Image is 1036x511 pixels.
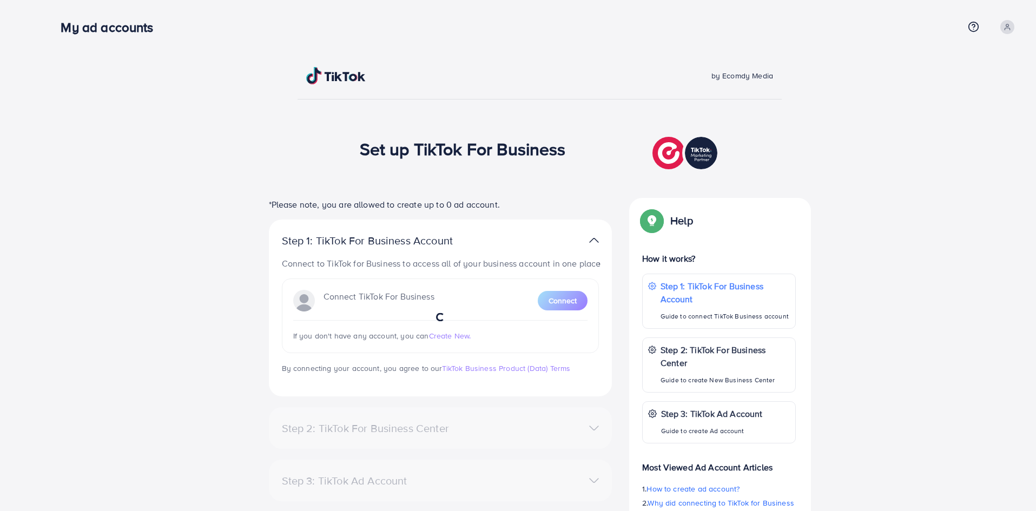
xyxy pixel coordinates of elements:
[661,280,790,306] p: Step 1: TikTok For Business Account
[642,452,796,474] p: Most Viewed Ad Account Articles
[661,310,790,323] p: Guide to connect TikTok Business account
[661,374,790,387] p: Guide to create New Business Center
[282,234,487,247] p: Step 1: TikTok For Business Account
[61,19,162,35] h3: My ad accounts
[360,138,566,159] h1: Set up TikTok For Business
[711,70,773,81] span: by Ecomdy Media
[661,343,790,369] p: Step 2: TikTok For Business Center
[646,483,740,494] span: How to create ad account?
[269,198,612,211] p: *Please note, you are allowed to create up to 0 ad account.
[661,424,763,437] p: Guide to create Ad account
[642,211,662,230] img: Popup guide
[306,67,366,84] img: TikTok
[589,233,599,248] img: TikTok partner
[670,214,693,227] p: Help
[642,482,796,495] p: 1.
[661,407,763,420] p: Step 3: TikTok Ad Account
[642,252,796,265] p: How it works?
[652,134,720,172] img: TikTok partner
